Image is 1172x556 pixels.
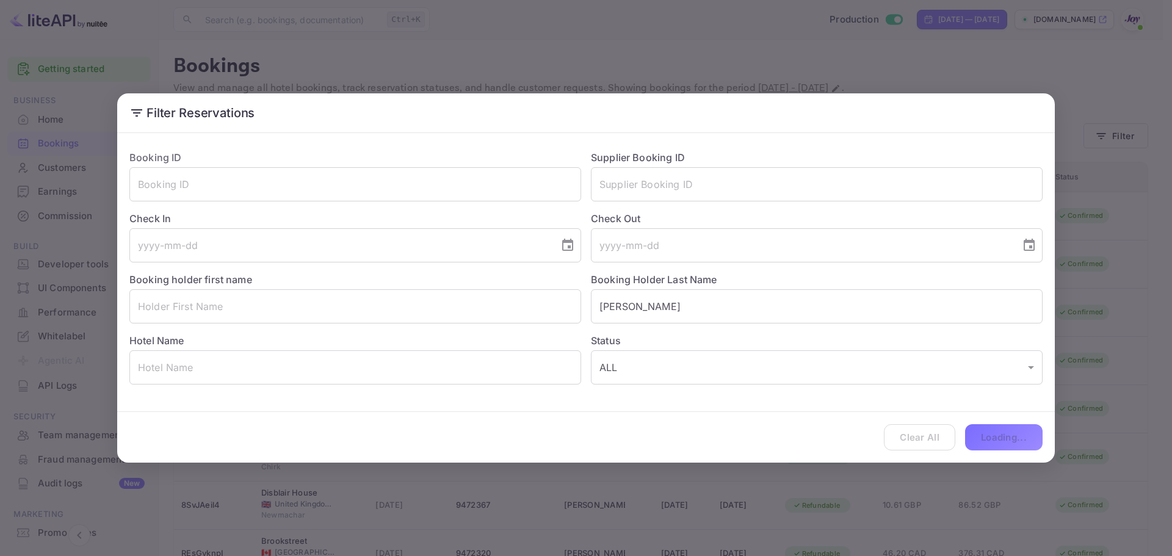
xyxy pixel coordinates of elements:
[129,167,581,201] input: Booking ID
[129,151,182,164] label: Booking ID
[117,93,1055,132] h2: Filter Reservations
[129,273,252,286] label: Booking holder first name
[591,167,1043,201] input: Supplier Booking ID
[591,151,685,164] label: Supplier Booking ID
[129,350,581,385] input: Hotel Name
[1017,233,1041,258] button: Choose date
[129,289,581,323] input: Holder First Name
[591,333,1043,348] label: Status
[591,289,1043,323] input: Holder Last Name
[129,228,551,262] input: yyyy-mm-dd
[129,211,581,226] label: Check In
[591,228,1012,262] input: yyyy-mm-dd
[591,273,717,286] label: Booking Holder Last Name
[555,233,580,258] button: Choose date
[129,334,184,347] label: Hotel Name
[591,350,1043,385] div: ALL
[591,211,1043,226] label: Check Out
